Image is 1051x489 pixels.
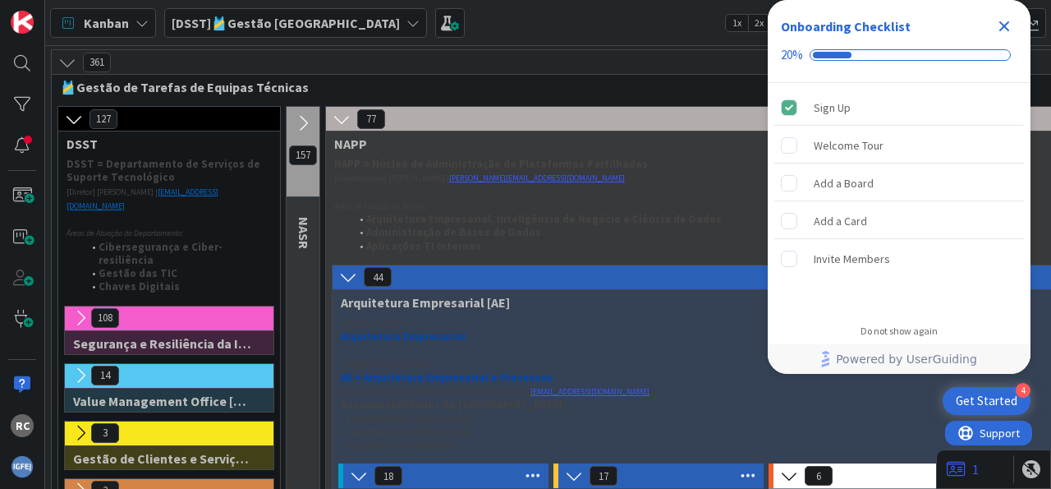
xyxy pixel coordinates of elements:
a: [PERSON_NAME][EMAIL_ADDRESS][DOMAIN_NAME] [449,173,625,183]
div: Invite Members [814,249,890,269]
em: Áreas de Atuação do Departamento: [67,228,183,238]
span: 6 [805,466,833,486]
strong: AE = Arquitetura Empresarial e Processos [341,371,553,385]
em: Áreas de Atuação do Núcleo: [334,201,425,211]
div: Sign Up is complete. [774,90,1024,126]
span: 108 [91,308,119,328]
div: Add a Card is incomplete. [774,203,1024,239]
span: • Levantamento aplicacional. [341,425,471,439]
div: Add a Board [814,173,874,193]
strong: Gestão das TIC [99,266,177,280]
span: 361 [83,53,111,72]
div: Close Checklist [991,13,1017,39]
img: Visit kanbanzone.com [11,11,34,34]
span: Powered by UserGuiding [836,349,977,369]
span: Gestão de Clientes e Serviços [GCS] [73,450,253,467]
div: Add a Card [814,211,867,231]
img: avatar [11,455,34,478]
strong: Responsabilidades da [GEOGRAPHIC_DATA]: [341,398,566,412]
span: 44 [364,267,392,287]
div: Onboarding Checklist [781,16,911,36]
strong: Arquitetura Empresarial, Inteligência de Negócio e Ciência de Dados [366,212,722,226]
span: Segurança e Resiliência da Informação [SRI] [73,335,253,352]
span: • Levantamento de processos. [341,412,474,426]
span: 77 [357,109,385,129]
div: Welcome Tour is incomplete. [774,127,1024,164]
div: Open Get Started checklist, remaining modules: 4 [943,387,1030,415]
span: [Diretor] [PERSON_NAME] | [67,187,158,197]
b: [DSST]🎽Gestão [GEOGRAPHIC_DATA] [172,15,400,31]
em: EQUIPAS TÉCNICAS DA ÁREA: [341,359,431,370]
div: Checklist items [768,83,1030,314]
span: Kanban [84,13,129,33]
strong: Administração de Bases de Dados [366,225,541,239]
span: Support [34,2,75,22]
a: [EMAIL_ADDRESS][DOMAIN_NAME] [67,187,218,211]
strong: DSST = Departamento de Serviços de Suporte Tecnológico [67,157,263,184]
em: ÁREA DE ATUAÇÃO: [342,318,402,329]
div: RC [11,414,34,437]
span: 127 [89,109,117,129]
div: Footer [768,344,1030,374]
span: Value Management Office [VMO] [73,393,253,409]
span: 2x [748,15,770,31]
div: Sign Up [814,98,851,118]
div: 4 [1016,383,1030,398]
div: Get Started [956,393,1017,409]
div: Add a Board is incomplete. [774,165,1024,201]
div: Checklist progress: 20% [781,48,1017,62]
span: 14 [91,366,119,385]
span: 1x [726,15,748,31]
span: • Arquitetura de referência. [341,438,457,452]
div: Welcome Tour [814,136,883,155]
strong: Arquitetura Empresarial [341,330,466,344]
strong: Cibersegurança e Ciber-resiliência [99,240,223,267]
strong: NAPP = Núcleo de Administração de Plataformas Partilhadas [334,157,648,171]
strong: Chaves Digitais [99,279,180,293]
strong: Aplicações TI Internas [366,239,481,253]
a: 1 [947,459,979,479]
span: 17 [590,466,617,486]
span: 157 [289,145,317,165]
div: 20% [781,48,803,62]
span: [Coordenadora] [PERSON_NAME] | [334,173,449,183]
span: NASR [296,217,312,249]
span: [Responsável de [GEOGRAPHIC_DATA]] [PERSON_NAME] | [341,386,530,397]
div: Invite Members is incomplete. [774,241,1024,277]
div: Do not show again [861,325,938,338]
span: 3 [91,423,119,443]
span: 18 [374,466,402,486]
a: Powered by UserGuiding [776,344,1022,374]
span: DSST [67,136,259,152]
a: [EMAIL_ADDRESS][DOMAIN_NAME] [530,386,649,397]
